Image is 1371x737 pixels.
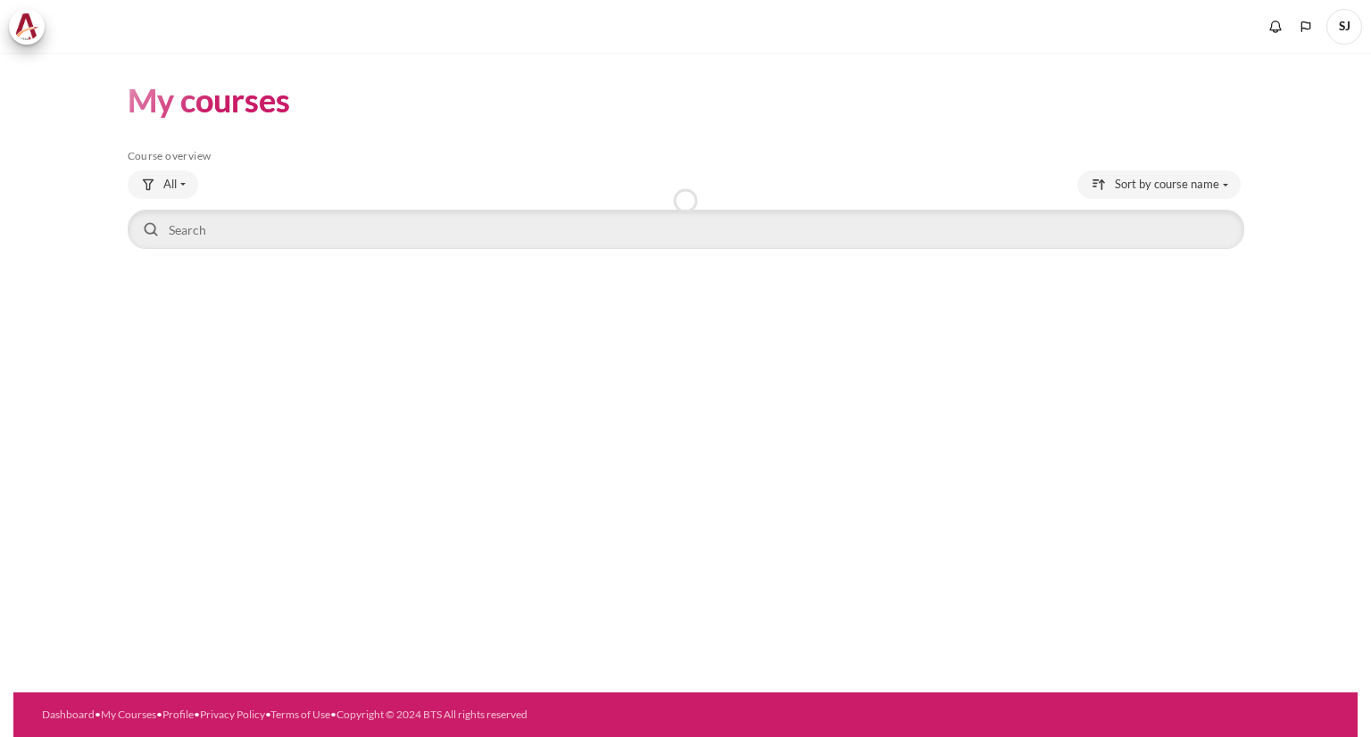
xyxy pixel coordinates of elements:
[42,707,757,723] div: • • • • •
[1326,9,1362,45] span: SJ
[270,708,330,721] a: Terms of Use
[1115,176,1219,194] span: Sort by course name
[337,708,528,721] a: Copyright © 2024 BTS All rights reserved
[163,176,177,194] span: All
[128,149,1244,163] h5: Course overview
[1077,170,1241,199] button: Sorting drop-down menu
[1326,9,1362,45] a: User menu
[162,708,194,721] a: Profile
[128,170,198,199] button: Grouping drop-down menu
[128,170,1244,253] div: Course overview controls
[13,53,1358,279] section: Content
[9,9,54,45] a: Architeck Architeck
[200,708,265,721] a: Privacy Policy
[1292,13,1319,40] button: Languages
[14,13,39,40] img: Architeck
[101,708,156,721] a: My Courses
[128,210,1244,249] input: Search
[128,79,290,121] h1: My courses
[1262,13,1289,40] div: Show notification window with no new notifications
[42,708,95,721] a: Dashboard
